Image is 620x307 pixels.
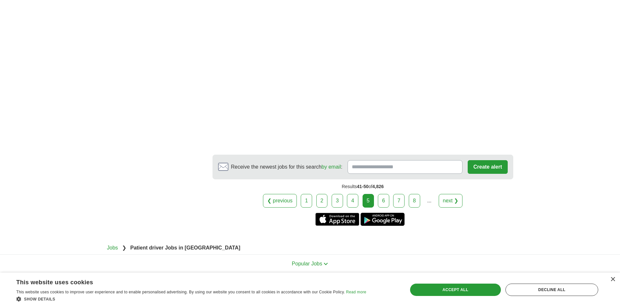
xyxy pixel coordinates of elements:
[468,160,507,174] button: Create alert
[322,164,341,170] a: by email
[24,297,55,301] span: Show details
[439,194,463,208] a: next ❯
[213,179,513,194] div: Results of
[16,290,345,294] span: This website uses cookies to improve user experience and to enable personalised advertising. By u...
[393,194,405,208] a: 7
[372,184,384,189] span: 4,826
[363,194,374,208] div: 5
[378,194,389,208] a: 6
[324,262,328,265] img: toggle icon
[505,284,598,296] div: Decline all
[610,277,615,282] div: Close
[16,276,350,286] div: This website uses cookies
[122,245,126,250] span: ❯
[107,245,118,250] a: Jobs
[347,194,358,208] a: 4
[361,213,405,226] a: Get the Android app
[316,194,328,208] a: 2
[231,163,342,171] span: Receive the newest jobs for this search :
[410,284,501,296] div: Accept all
[301,194,312,208] a: 1
[332,194,343,208] a: 3
[357,184,369,189] span: 41-50
[423,194,436,207] div: ...
[409,194,420,208] a: 8
[16,296,366,302] div: Show details
[263,194,297,208] a: ❮ previous
[130,245,240,250] strong: Patient driver Jobs in [GEOGRAPHIC_DATA]
[346,290,366,294] a: Read more, opens a new window
[315,213,359,226] a: Get the iPhone app
[292,261,322,266] span: Popular Jobs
